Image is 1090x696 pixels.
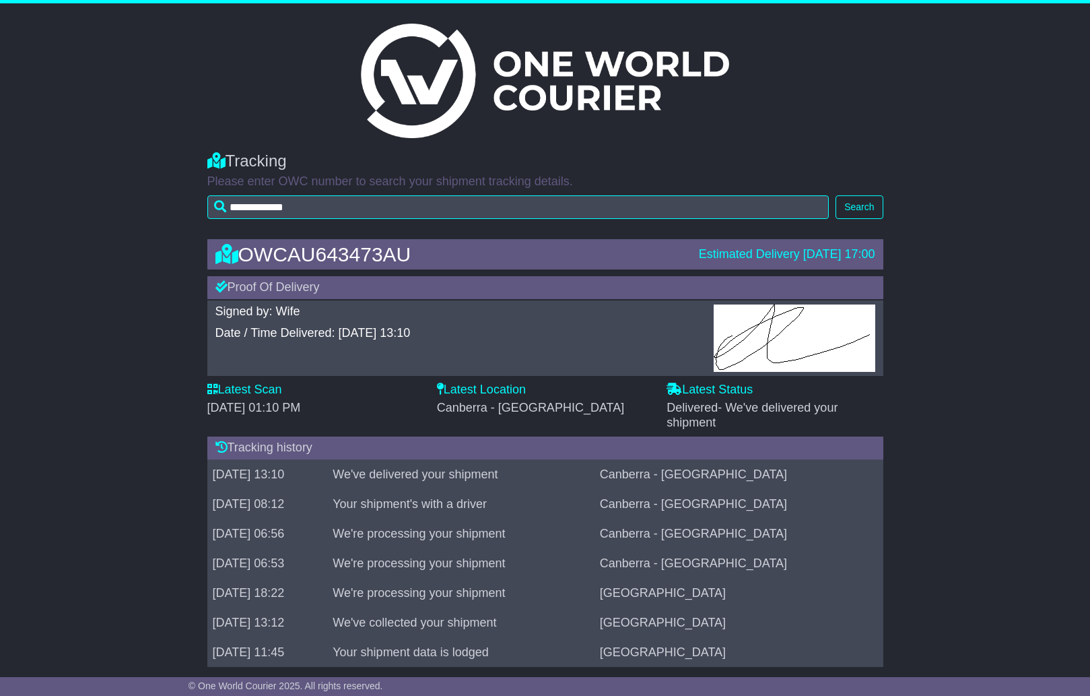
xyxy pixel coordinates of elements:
img: GetPodImagePublic [714,305,875,372]
td: Your shipment's with a driver [327,489,594,519]
td: We've delivered your shipment [327,460,594,489]
td: We're processing your shipment [327,548,594,578]
td: [DATE] 13:10 [207,460,328,489]
img: Light [361,24,728,138]
button: Search [836,195,883,219]
div: Date / Time Delivered: [DATE] 13:10 [215,326,700,341]
td: Your shipment data is lodged [327,637,594,667]
p: Please enter OWC number to search your shipment tracking details. [207,175,883,189]
div: Tracking history [207,437,883,460]
span: Delivered [667,401,838,429]
label: Latest Status [667,383,753,398]
div: OWCAU643473AU [209,243,692,265]
td: [DATE] 08:12 [207,489,328,519]
td: We're processing your shipment [327,519,594,548]
div: Signed by: Wife [215,305,700,319]
td: [DATE] 11:45 [207,637,328,667]
td: Canberra - [GEOGRAPHIC_DATA] [594,460,883,489]
td: [DATE] 13:12 [207,608,328,637]
div: Tracking [207,152,883,171]
div: Estimated Delivery [DATE] 17:00 [699,247,875,262]
td: Canberra - [GEOGRAPHIC_DATA] [594,519,883,548]
td: [DATE] 06:56 [207,519,328,548]
label: Latest Location [437,383,526,398]
td: We've collected your shipment [327,608,594,637]
td: [GEOGRAPHIC_DATA] [594,637,883,667]
td: [DATE] 18:22 [207,578,328,608]
td: [DATE] 06:53 [207,548,328,578]
td: [GEOGRAPHIC_DATA] [594,578,883,608]
span: © One World Courier 2025. All rights reserved. [189,681,383,691]
td: Canberra - [GEOGRAPHIC_DATA] [594,548,883,578]
div: Proof Of Delivery [207,276,883,299]
span: [DATE] 01:10 PM [207,401,301,414]
label: Latest Scan [207,383,282,398]
span: - We've delivered your shipment [667,401,838,429]
span: Canberra - [GEOGRAPHIC_DATA] [437,401,624,414]
td: Canberra - [GEOGRAPHIC_DATA] [594,489,883,519]
td: [GEOGRAPHIC_DATA] [594,608,883,637]
td: We're processing your shipment [327,578,594,608]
